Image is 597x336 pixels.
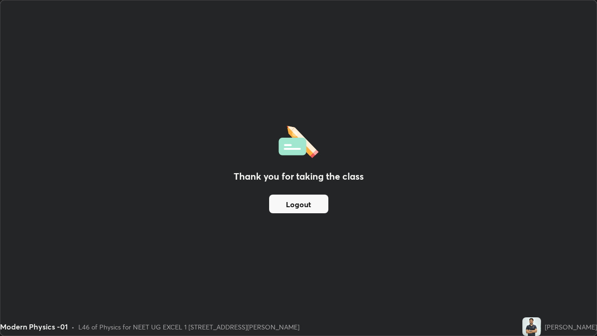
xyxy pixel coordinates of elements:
[78,322,299,332] div: L46 of Physics for NEET UG EXCEL 1 [STREET_ADDRESS][PERSON_NAME]
[234,169,364,183] h2: Thank you for taking the class
[278,123,319,158] img: offlineFeedback.1438e8b3.svg
[522,317,541,336] img: aad7c88180934166bc05e7b1c96e33c5.jpg
[545,322,597,332] div: [PERSON_NAME]
[269,195,328,213] button: Logout
[71,322,75,332] div: •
